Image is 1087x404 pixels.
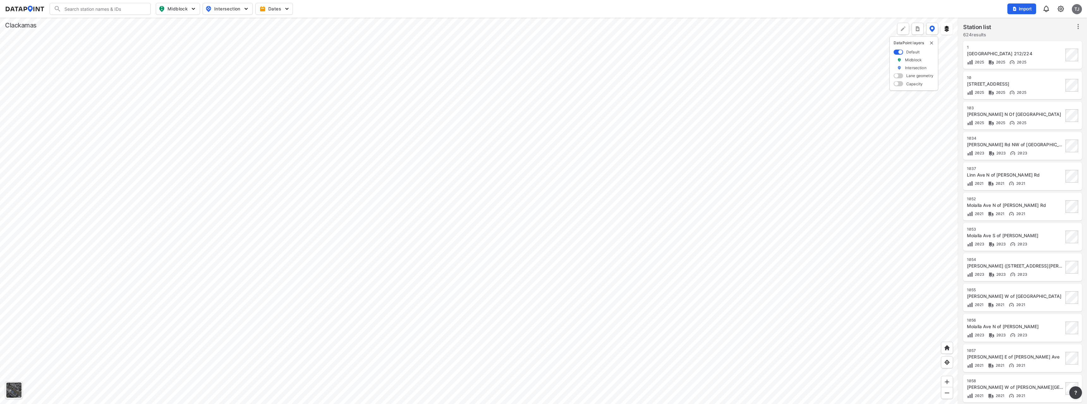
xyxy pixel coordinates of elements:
img: Vehicle class [988,241,995,247]
span: 2021 [994,211,1005,216]
div: 132nd Ave S Of Sunnyside [967,81,1064,87]
p: DataPoint layers [894,40,934,45]
img: Volume count [967,150,973,156]
div: Home [941,342,953,354]
span: 2025 [973,90,984,95]
label: Station list [963,23,991,32]
span: 2021 [1015,363,1025,368]
div: Molalla Ave N of Holmes Ln [967,323,1064,330]
img: MAAAAAElFTkSuQmCC [944,390,950,396]
span: Dates [261,6,289,12]
div: Baty Rd N Of Cherryville [967,111,1064,118]
span: 2025 [994,90,1005,95]
img: Vehicle class [988,362,994,369]
img: marker_Intersection.6861001b.svg [897,65,902,70]
img: Vehicle speed [1009,120,1015,126]
img: Vehicle class [988,393,994,399]
span: 2021 [1015,211,1025,216]
img: Vehicle class [988,211,994,217]
img: 5YPKRKmlfpI5mqlR8AD95paCi+0kK1fRFDJSaMmawlwaeJcJwk9O2fotCW5ve9gAAAAASUVORK5CYII= [190,6,197,12]
img: cids17cp3yIFEOpj3V8A9qJSH103uA521RftCD4eeui4ksIb+krbm5XvIjxD52OS6NWLn9gAAAAAElFTkSuQmCC [1057,5,1065,13]
img: zeq5HYn9AnE9l6UmnFLPAAAAAElFTkSuQmCC [944,359,950,365]
label: Midblock [905,57,922,63]
img: Volume count [967,393,973,399]
span: 2021 [1015,302,1025,307]
div: 1052 [967,196,1064,202]
div: 1 [967,45,1064,50]
img: calendar-gold.39a51dde.svg [259,6,266,12]
img: Vehicle speed [1009,89,1015,96]
img: layers.ee07997e.svg [944,26,950,32]
button: delete [929,40,934,45]
button: more [912,23,924,35]
input: Search [61,4,147,14]
a: Import [1007,6,1039,12]
div: 102nd Ave N Of Hwy 212/224 [967,51,1064,57]
div: 1034 [967,136,1064,141]
div: Holmes Ln W of Linn Ave [967,384,1064,390]
span: 2023 [1016,151,1027,155]
img: map_pin_mid.602f9df1.svg [158,5,166,13]
img: Vehicle class [988,59,994,65]
img: Volume count [967,180,973,187]
img: marker_Midblock.5ba75e30.svg [897,57,902,63]
span: 2021 [973,393,984,398]
label: 624 results [963,32,991,38]
div: TJ [1072,4,1082,14]
span: Intersection [205,5,249,13]
span: 2021 [973,302,984,307]
img: ZvzfEJKXnyWIrJytrsY285QMwk63cM6Drc+sIAAAAASUVORK5CYII= [944,379,950,385]
span: 2025 [1015,90,1026,95]
span: Import [1011,6,1032,12]
div: Molalla Ave S of Holmes Ln [967,232,1064,239]
span: 2023 [1016,333,1027,337]
img: xqJnZQTG2JQi0x5lvmkeSNbbgIiQD62bqHG8IfrOzanD0FsRdYrij6fAAAAAElFTkSuQmCC [914,26,921,32]
button: Dates [255,3,293,15]
img: data-point-layers.37681fc9.svg [929,26,935,32]
span: 2021 [973,211,984,216]
span: 2021 [1015,181,1025,186]
div: 1057 [967,348,1064,353]
span: 2025 [973,60,984,64]
span: 2023 [995,151,1006,155]
img: Vehicle speed [1010,271,1016,278]
img: close-external-leyer.3061a1c7.svg [929,40,934,45]
label: Capacity [906,81,923,87]
button: Import [1007,3,1036,14]
img: Vehicle class [988,150,995,156]
img: Vehicle speed [1009,59,1015,65]
span: 2025 [1015,60,1026,64]
span: 2023 [995,242,1006,246]
img: Vehicle speed [1008,302,1015,308]
span: 2021 [973,363,984,368]
span: 2021 [994,363,1005,368]
img: Vehicle speed [1008,393,1015,399]
span: 2023 [973,272,985,277]
label: Intersection [905,65,926,70]
img: Vehicle class [988,271,995,278]
img: Volume count [967,332,973,338]
div: 1056 [967,318,1064,323]
img: Vehicle speed [1010,332,1016,338]
span: 2025 [994,60,1005,64]
img: map_pin_int.54838e6b.svg [205,5,212,13]
div: 103 [967,106,1064,111]
span: 2021 [994,302,1005,307]
button: External layers [941,23,953,35]
img: Vehicle speed [1008,180,1015,187]
span: 2021 [994,393,1005,398]
span: 2023 [973,333,985,337]
span: 2021 [973,181,984,186]
div: 1054 [967,257,1064,262]
div: 10 [967,75,1064,80]
div: Warner Parrott Rd NW of Central Point Rd [967,142,1064,148]
span: 2023 [1016,242,1027,246]
span: 2025 [994,120,1005,125]
label: Lane geometry [906,73,933,78]
img: +XpAUvaXAN7GudzAAAAAElFTkSuQmCC [944,345,950,351]
div: View my location [941,356,953,368]
img: Vehicle class [988,332,995,338]
img: Volume count [967,89,973,96]
img: Vehicle class [988,89,994,96]
img: Volume count [967,362,973,369]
